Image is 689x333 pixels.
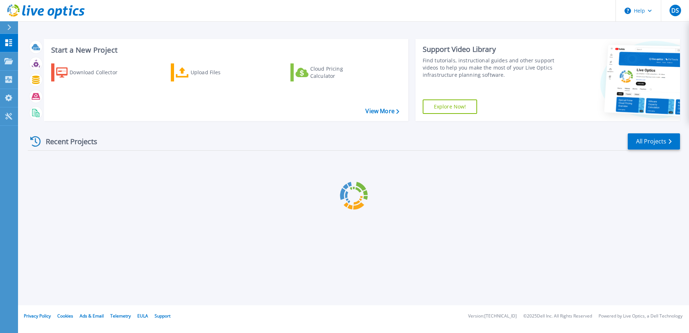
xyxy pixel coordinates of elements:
a: Privacy Policy [24,313,51,319]
a: Explore Now! [423,99,477,114]
div: Find tutorials, instructional guides and other support videos to help you make the most of your L... [423,57,557,79]
a: Ads & Email [80,313,104,319]
div: Upload Files [191,65,248,80]
a: Support [155,313,170,319]
h3: Start a New Project [51,46,399,54]
a: Telemetry [110,313,131,319]
div: Recent Projects [28,133,107,150]
span: DS [671,8,679,13]
li: Powered by Live Optics, a Dell Technology [599,314,683,319]
a: Upload Files [171,63,251,81]
li: Version: [TECHNICAL_ID] [468,314,517,319]
li: © 2025 Dell Inc. All Rights Reserved [523,314,592,319]
a: Cookies [57,313,73,319]
a: View More [365,108,399,115]
a: Cloud Pricing Calculator [290,63,371,81]
div: Download Collector [70,65,127,80]
div: Support Video Library [423,45,557,54]
a: EULA [137,313,148,319]
a: Download Collector [51,63,132,81]
div: Cloud Pricing Calculator [310,65,368,80]
a: All Projects [628,133,680,150]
